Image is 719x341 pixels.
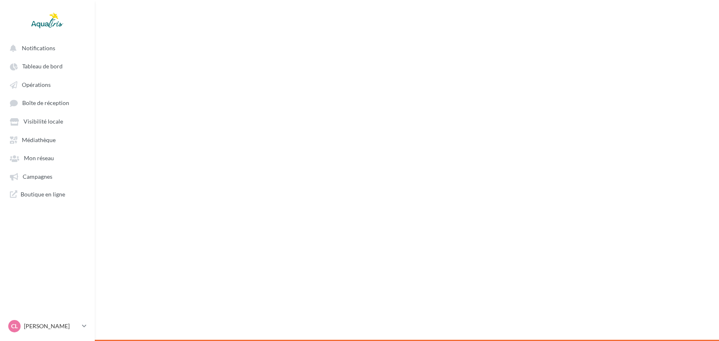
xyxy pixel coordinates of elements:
[5,114,90,128] a: Visibilité locale
[5,58,90,73] a: Tableau de bord
[23,118,63,125] span: Visibilité locale
[11,322,18,330] span: CL
[5,40,87,55] button: Notifications
[22,44,55,51] span: Notifications
[23,173,52,180] span: Campagnes
[5,77,90,92] a: Opérations
[22,63,63,70] span: Tableau de bord
[22,136,56,143] span: Médiathèque
[5,95,90,110] a: Boîte de réception
[21,190,65,198] span: Boutique en ligne
[5,169,90,184] a: Campagnes
[24,155,54,162] span: Mon réseau
[5,150,90,165] a: Mon réseau
[24,322,79,330] p: [PERSON_NAME]
[22,100,69,107] span: Boîte de réception
[7,318,88,334] a: CL [PERSON_NAME]
[5,132,90,147] a: Médiathèque
[5,187,90,201] a: Boutique en ligne
[22,81,51,88] span: Opérations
